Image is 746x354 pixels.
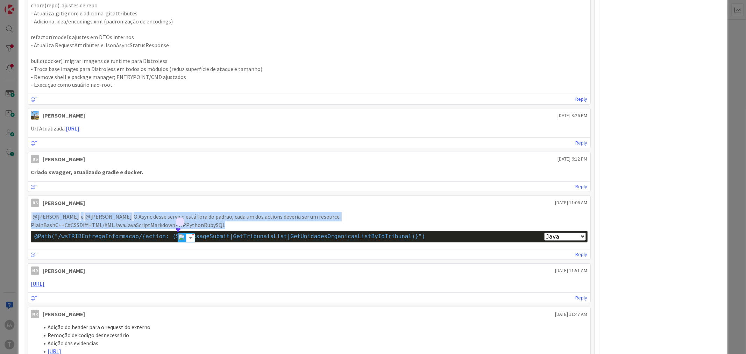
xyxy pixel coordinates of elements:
a: [URL] [31,280,44,287]
div: MR [31,310,39,318]
strong: Criado swagger, atualizado gradle e docker. [31,169,143,176]
a: Reply [576,250,588,259]
span: [DATE] 6:12 PM [558,155,588,163]
span: @ [33,213,37,220]
li: Remoção de codigo desnecessário [39,331,587,339]
p: e O Async desse serviço está fora do padrão, cada um dos actions deveria ser um resource. [31,212,587,221]
div: [PERSON_NAME] [43,155,85,163]
div: [PERSON_NAME] [43,310,85,318]
a: Reply [576,139,588,147]
p: - Troca base images para Distroless em todos os módulos (reduz superfície de ataque e tamanho) [31,65,587,73]
div: BS [31,199,39,207]
a: Reply [576,293,588,302]
p: - Execução como usuário não-root [31,81,587,89]
div: [PERSON_NAME] [43,111,85,120]
div: [PERSON_NAME] [43,267,85,275]
p: Url Atualizada: [31,125,587,133]
span: [DATE] 11:47 AM [555,311,588,318]
div: MR [31,267,39,275]
div: BS [31,155,39,163]
li: Adição das evidencias [39,339,587,347]
span: [DATE] 8:26 PM [558,112,588,119]
p: - Remove shell e package manager; ENTRYPOINT/CMD ajustados [31,73,587,81]
span: [PERSON_NAME] [85,213,132,220]
p: - Adiciona .idea/encodings.xml (padronização de encodings) [31,17,587,26]
img: DG [31,111,39,120]
span: [DATE] 11:51 AM [555,267,588,274]
p: chore(repo): ajustes de repo [31,1,587,9]
p: - Atualiza RequestAttributes e JsonAsyncStatusResponse [31,41,587,49]
a: Reply [576,182,588,191]
a: Reply [576,95,588,104]
li: Adição do header para o request do externo [39,323,587,331]
p: build(docker): migrar imagens de runtime para Distroless [31,57,587,65]
p: - Atualiza .gitignore e adiciona .gitattributes [31,9,587,17]
p: refactor(model): ajustes em DTOs internos [31,33,587,41]
a: [URL] [66,125,79,132]
span: [PERSON_NAME] [33,213,79,220]
p: PlainBashC++C#CSSDiffHTML/XMLJavaJavaScriptMarkdownPHPPythonRubySQL [31,221,587,229]
span: [DATE] 11:06 AM [555,199,588,206]
span: @Path("/wsTRIBEntregaInformacao/{action: (SetMessageSubmit|GetTribunaisList|GetUnidadesOrganicasL... [34,233,425,240]
div: [PERSON_NAME] [43,199,85,207]
span: @ [85,213,90,220]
